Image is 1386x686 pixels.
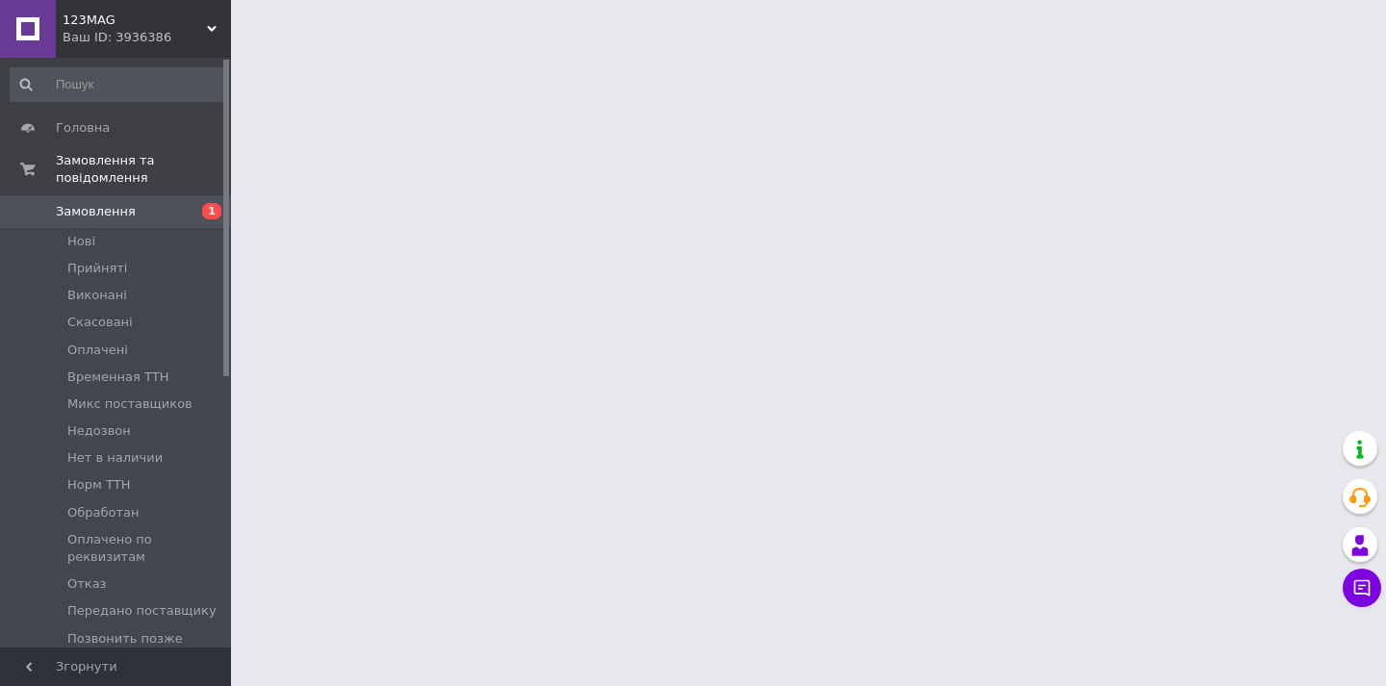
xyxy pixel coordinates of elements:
[67,342,128,359] span: Оплачені
[1343,569,1381,607] button: Чат з покупцем
[67,368,169,386] span: Временная ТТН
[67,395,192,413] span: Микс поставщиков
[67,575,107,593] span: Отказ
[67,233,95,250] span: Нові
[63,29,231,46] div: Ваш ID: 3936386
[56,203,136,220] span: Замовлення
[67,422,131,440] span: Недозвон
[56,152,231,187] span: Замовлення та повідомлення
[67,476,131,494] span: Норм ТТН
[67,602,217,620] span: Передано поставщику
[67,287,127,304] span: Виконані
[56,119,110,137] span: Головна
[67,504,139,521] span: Обработан
[67,630,183,648] span: Позвонить позже
[67,314,133,331] span: Скасовані
[67,260,127,277] span: Прийняті
[67,449,163,467] span: Нет в наличии
[202,203,221,219] span: 1
[63,12,207,29] span: 123MAG
[67,531,225,566] span: Оплачено по реквизитам
[10,67,227,102] input: Пошук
